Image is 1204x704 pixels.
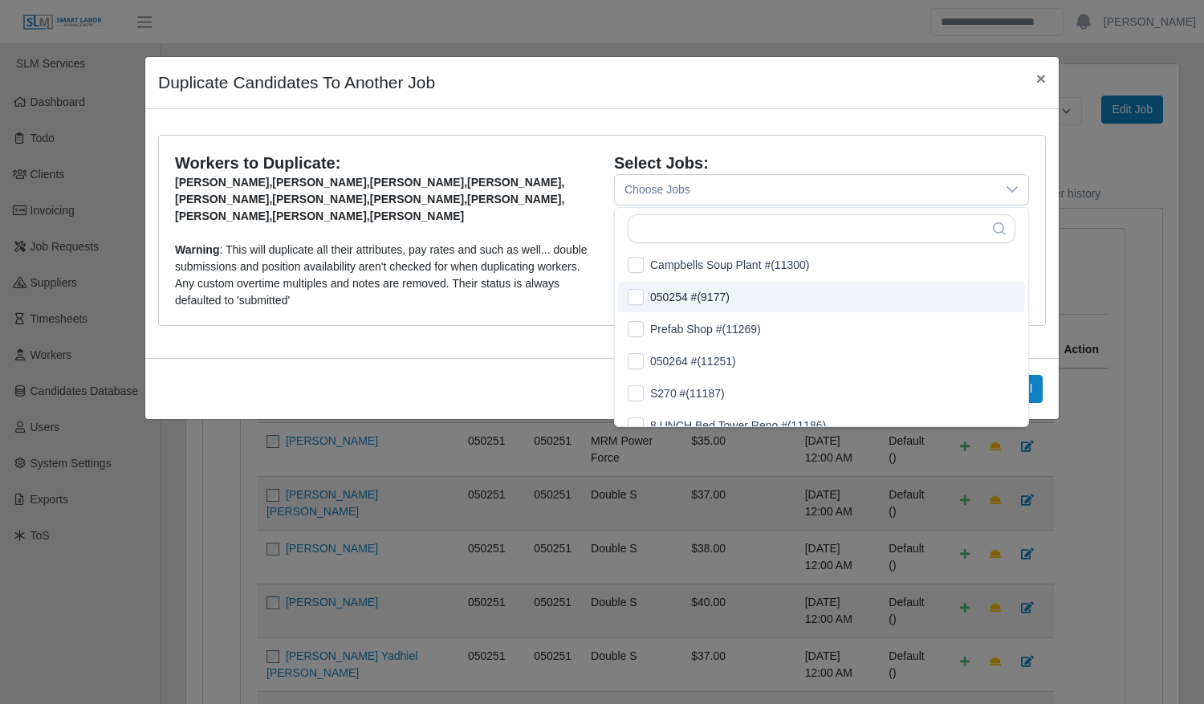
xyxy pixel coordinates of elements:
[650,320,761,337] div: Prefab Shop #(11269)
[618,250,1025,280] li: Campbells Soup Plant
[1023,57,1059,100] button: Close
[272,193,369,206] span: [PERSON_NAME]
[1036,69,1046,87] span: ×
[370,210,464,222] span: [PERSON_NAME]
[367,176,370,189] span: ,
[464,193,467,206] span: ,
[272,210,369,222] span: [PERSON_NAME]
[158,70,435,96] h4: Duplicate Candidates To Another Job
[175,225,590,309] div: : This will duplicate all their attributes, pay rates and such as well... double submissions and ...
[367,193,370,206] span: ,
[618,282,1025,312] li: 050254
[618,378,1025,409] li: S270
[175,210,272,222] span: [PERSON_NAME]
[467,176,564,189] span: [PERSON_NAME]
[367,210,370,222] span: ,
[175,243,219,256] b: Warning
[614,152,1029,174] div: Select Jobs:
[464,176,467,189] span: ,
[175,193,272,206] span: [PERSON_NAME]
[618,346,1025,376] li: 050264
[269,176,272,189] span: ,
[370,176,467,189] span: [PERSON_NAME]
[615,246,1028,637] ul: Option List
[175,176,272,189] span: [PERSON_NAME]
[562,193,565,206] span: ,
[269,193,272,206] span: ,
[467,193,564,206] span: [PERSON_NAME]
[370,193,467,206] span: [PERSON_NAME]
[269,210,272,222] span: ,
[650,385,725,401] div: S270 #(11187)
[650,417,826,433] div: 8 UNCH Bed Tower Reno #(11186)
[615,175,996,205] div: Choose Jobs
[650,352,736,369] div: 050264 #(11251)
[562,176,565,189] span: ,
[175,152,590,174] div: Workers to Duplicate:
[618,410,1025,441] li: 8 UNCH Bed Tower Reno
[650,256,809,273] div: Campbells Soup Plant #(11300)
[272,176,369,189] span: [PERSON_NAME]
[650,288,730,305] div: 050254 #(9177)
[618,314,1025,344] li: Prefab Shop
